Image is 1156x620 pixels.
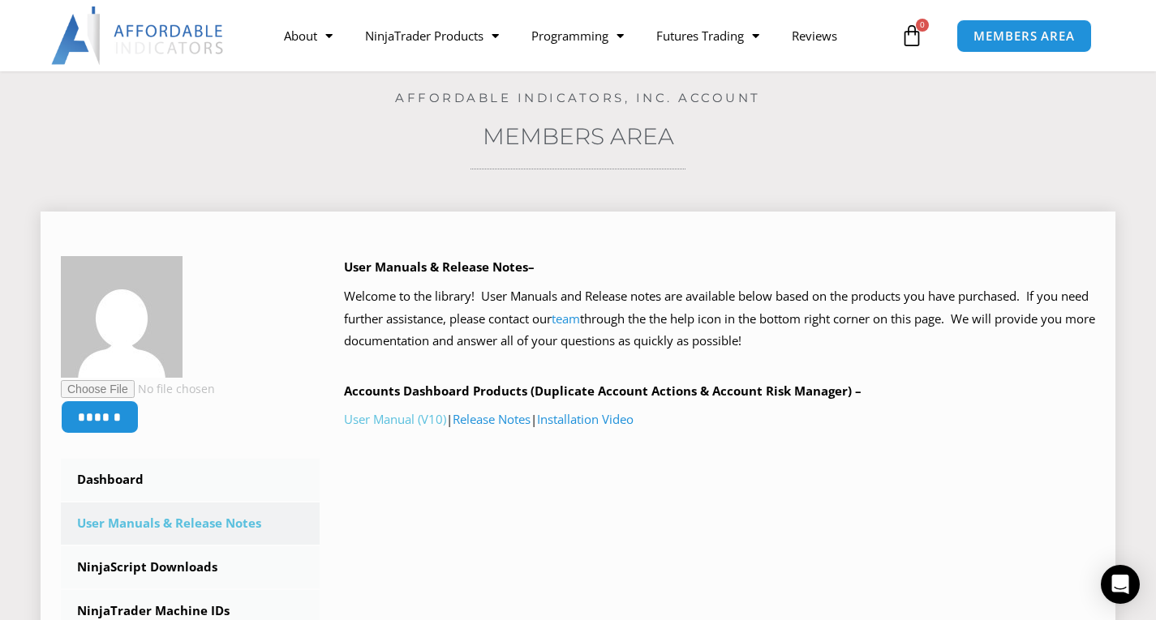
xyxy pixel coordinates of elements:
a: MEMBERS AREA [956,19,1092,53]
a: 0 [876,12,948,59]
img: LogoAI | Affordable Indicators – NinjaTrader [51,6,226,65]
a: Release Notes [453,411,531,427]
span: 0 [916,19,929,32]
div: Open Intercom Messenger [1101,565,1140,604]
nav: Menu [268,17,896,54]
a: Futures Trading [640,17,776,54]
img: f68d18f8e7d2057390cf6adf22a4c57e83bc234593114621218fa0003d504e2a [61,256,183,378]
a: Dashboard [61,459,320,501]
span: MEMBERS AREA [973,30,1075,42]
a: NinjaScript Downloads [61,546,320,588]
a: User Manual (V10) [344,411,446,427]
p: Welcome to the library! User Manuals and Release notes are available below based on the products ... [344,285,1095,353]
a: NinjaTrader Products [349,17,515,54]
a: team [552,310,580,327]
a: Members Area [483,122,674,150]
a: Affordable Indicators, Inc. Account [395,90,761,105]
a: Reviews [776,17,853,54]
a: Programming [515,17,640,54]
a: About [268,17,349,54]
p: | | [344,408,1095,431]
a: User Manuals & Release Notes [61,502,320,545]
b: Accounts Dashboard Products (Duplicate Account Actions & Account Risk Manager) – [344,383,862,399]
b: User Manuals & Release Notes– [344,259,535,275]
a: Installation Video [537,411,634,427]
